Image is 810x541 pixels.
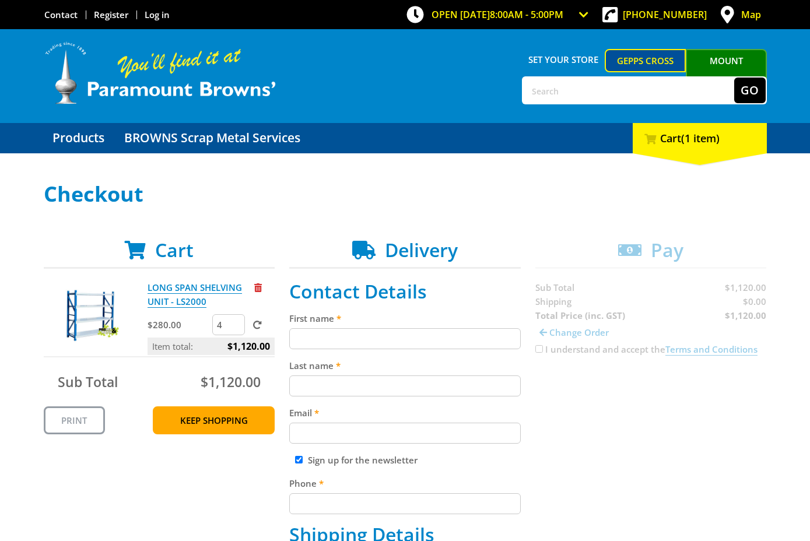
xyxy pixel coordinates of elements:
[148,338,275,355] p: Item total:
[734,78,766,103] button: Go
[289,493,521,514] input: Please enter your telephone number.
[155,237,194,262] span: Cart
[522,49,605,70] span: Set your store
[227,338,270,355] span: $1,120.00
[289,375,521,396] input: Please enter your last name.
[55,280,125,350] img: LONG SPAN SHELVING UNIT - LS2000
[201,373,261,391] span: $1,120.00
[289,359,521,373] label: Last name
[254,282,262,293] a: Remove from cart
[523,78,734,103] input: Search
[385,237,458,262] span: Delivery
[686,49,767,93] a: Mount [PERSON_NAME]
[633,123,767,153] div: Cart
[681,131,720,145] span: (1 item)
[44,406,105,434] a: Print
[44,182,767,206] h1: Checkout
[145,9,170,20] a: Log in
[289,280,521,303] h2: Contact Details
[289,476,521,490] label: Phone
[490,8,563,21] span: 8:00am - 5:00pm
[432,8,563,21] span: OPEN [DATE]
[94,9,128,20] a: Go to the registration page
[44,9,78,20] a: Go to the Contact page
[153,406,275,434] a: Keep Shopping
[289,328,521,349] input: Please enter your first name.
[308,454,418,466] label: Sign up for the newsletter
[44,123,113,153] a: Go to the Products page
[289,311,521,325] label: First name
[58,373,118,391] span: Sub Total
[148,282,242,308] a: LONG SPAN SHELVING UNIT - LS2000
[289,423,521,444] input: Please enter your email address.
[44,41,277,106] img: Paramount Browns'
[605,49,686,72] a: Gepps Cross
[289,406,521,420] label: Email
[148,318,210,332] p: $280.00
[115,123,309,153] a: Go to the BROWNS Scrap Metal Services page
